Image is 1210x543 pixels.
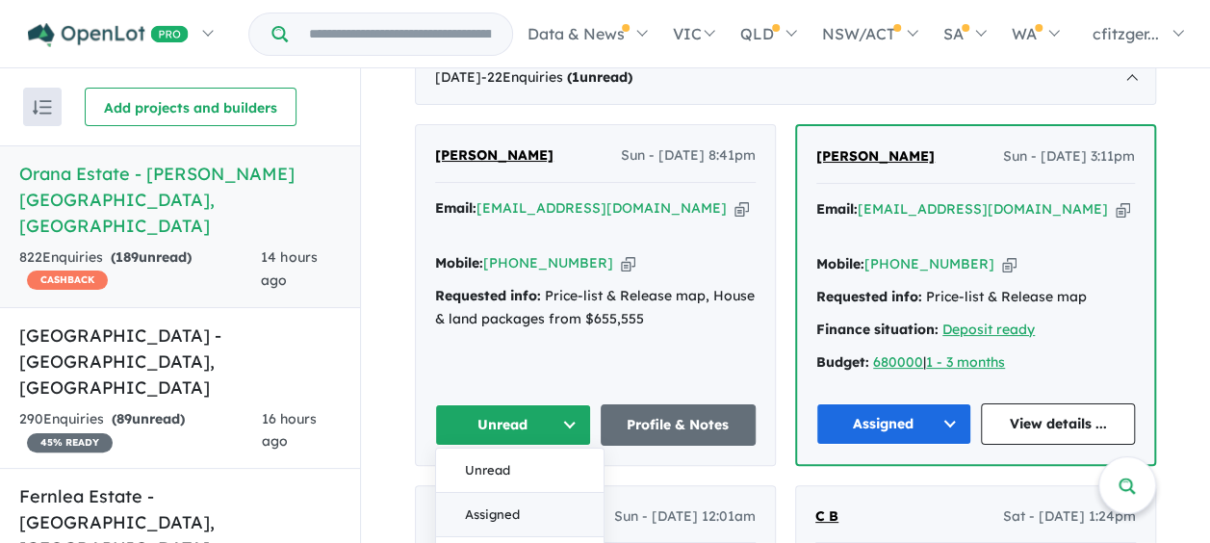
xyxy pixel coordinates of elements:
[621,253,635,273] button: Copy
[111,248,192,266] strong: ( unread)
[816,403,971,445] button: Assigned
[614,505,756,529] span: Sun - [DATE] 12:01am
[858,200,1108,218] a: [EMAIL_ADDRESS][DOMAIN_NAME]
[1093,24,1159,43] span: cfitzger...
[116,248,139,266] span: 189
[816,147,935,165] span: [PERSON_NAME]
[292,13,508,55] input: Try estate name, suburb, builder or developer
[436,448,604,492] button: Unread
[85,88,296,126] button: Add projects and builders
[435,144,554,168] a: [PERSON_NAME]
[436,492,604,536] button: Assigned
[435,404,591,446] button: Unread
[27,433,113,452] span: 45 % READY
[261,248,317,289] span: 14 hours ago
[572,68,579,86] span: 1
[734,198,749,219] button: Copy
[435,285,756,331] div: Price-list & Release map, House & land packages from $655,555
[19,246,261,293] div: 822 Enquir ies
[262,410,317,451] span: 16 hours ago
[864,255,994,272] a: [PHONE_NUMBER]
[816,286,1135,309] div: Price-list & Release map
[816,255,864,272] strong: Mobile:
[815,507,838,525] span: C B
[621,144,756,168] span: Sun - [DATE] 8:41pm
[815,505,838,529] a: C B
[816,288,922,305] strong: Requested info:
[476,199,727,217] a: [EMAIL_ADDRESS][DOMAIN_NAME]
[816,200,858,218] strong: Email:
[435,287,541,304] strong: Requested info:
[1002,254,1017,274] button: Copy
[816,353,869,371] strong: Budget:
[483,254,613,271] a: [PHONE_NUMBER]
[981,403,1136,445] a: View details ...
[112,410,185,427] strong: ( unread)
[1003,145,1135,168] span: Sun - [DATE] 3:11pm
[1003,505,1136,529] span: Sat - [DATE] 1:24pm
[816,321,939,338] strong: Finance situation:
[415,51,1156,105] div: [DATE]
[27,271,108,290] span: CASHBACK
[816,351,1135,375] div: |
[28,23,189,47] img: Openlot PRO Logo White
[33,100,52,115] img: sort.svg
[816,145,935,168] a: [PERSON_NAME]
[435,199,476,217] strong: Email:
[116,410,132,427] span: 89
[873,353,923,371] a: 680000
[926,353,1005,371] a: 1 - 3 months
[19,161,341,239] h5: Orana Estate - [PERSON_NAME][GEOGRAPHIC_DATA] , [GEOGRAPHIC_DATA]
[481,68,632,86] span: - 22 Enquir ies
[19,408,262,454] div: 290 Enquir ies
[601,404,757,446] a: Profile & Notes
[435,146,554,164] span: [PERSON_NAME]
[1116,199,1130,220] button: Copy
[567,68,632,86] strong: ( unread)
[435,254,483,271] strong: Mobile:
[19,323,341,401] h5: [GEOGRAPHIC_DATA] - [GEOGRAPHIC_DATA] , [GEOGRAPHIC_DATA]
[942,321,1035,338] a: Deposit ready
